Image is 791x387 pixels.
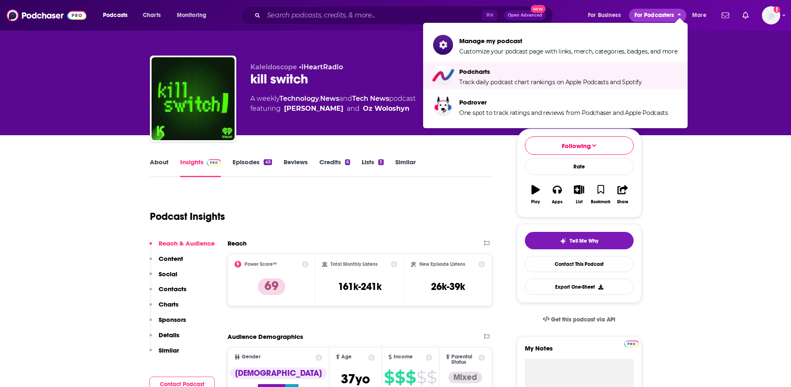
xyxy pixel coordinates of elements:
[459,68,642,75] span: Podcharts
[551,316,615,323] span: Get this podcast via API
[143,10,161,21] span: Charts
[432,68,454,83] img: podcharts.png
[762,6,780,24] span: Logged in as heidiv
[504,10,546,20] button: Open AdvancedNew
[525,256,634,272] a: Contact This Podcast
[531,5,546,13] span: New
[97,9,138,22] button: open menu
[250,63,297,71] span: Kaleidoscope
[250,94,416,114] div: A weekly podcast
[149,316,186,331] button: Sponsors
[363,104,409,114] a: Oz Woloshyn
[228,239,247,247] h2: Reach
[149,331,179,346] button: Details
[459,37,678,45] span: Manage my podcast
[406,371,416,384] span: $
[459,78,642,86] span: Track daily podcast chart rankings on Apple Podcasts and Spotify
[171,9,217,22] button: open menu
[250,104,416,114] span: featuring
[617,200,628,204] div: Share
[482,10,497,21] span: ⌘ K
[546,180,568,209] button: Apps
[284,158,308,177] a: Reviews
[150,158,169,177] a: About
[264,9,482,22] input: Search podcasts, credits, & more...
[435,97,452,113] img: podrover.png
[459,109,668,117] span: One spot to track ratings and reviews from Podchaser and Apple Podcasts
[345,159,350,165] div: 6
[508,13,542,17] span: Open Advanced
[347,104,360,114] span: and
[762,6,780,24] img: User Profile
[590,180,612,209] button: Bookmark
[249,6,561,25] div: Search podcasts, credits, & more...
[562,142,591,150] span: Following
[718,8,732,22] a: Show notifications dropdown
[341,371,370,387] span: 37 yo
[159,346,179,354] p: Similar
[384,371,394,384] span: $
[570,238,598,244] span: Tell Me Why
[149,270,177,285] button: Social
[149,239,215,255] button: Reach & Audience
[536,309,622,330] a: Get this podcast via API
[451,354,477,365] span: Parental Status
[159,300,179,308] p: Charts
[394,354,413,360] span: Income
[525,279,634,295] button: Export One-Sheet
[624,341,639,347] img: Podchaser Pro
[284,104,343,114] a: Karah Preiss
[233,158,272,177] a: Episodes45
[552,200,563,204] div: Apps
[692,10,706,21] span: More
[416,371,426,384] span: $
[634,10,674,21] span: For Podcasters
[152,57,235,140] img: kill switch
[459,98,668,106] span: Podrover
[159,285,186,293] p: Contacts
[103,10,127,21] span: Podcasts
[525,232,634,249] button: tell me why sparkleTell Me Why
[352,95,389,102] a: Tech News
[624,339,639,347] a: Pro website
[159,270,177,278] p: Social
[320,95,339,102] a: News
[150,210,225,223] h1: Podcast Insights
[362,158,383,177] a: Lists3
[264,159,272,165] div: 45
[419,261,465,267] h2: New Episode Listens
[762,6,780,24] button: Show profile menu
[341,354,352,360] span: Age
[149,346,179,362] button: Similar
[230,368,327,379] div: [DEMOGRAPHIC_DATA]
[149,285,186,300] button: Contacts
[149,255,183,270] button: Content
[582,9,631,22] button: open menu
[159,239,215,247] p: Reach & Audience
[378,159,383,165] div: 3
[560,238,566,244] img: tell me why sparkle
[525,136,634,155] button: Following
[228,333,303,341] h2: Audience Demographics
[525,180,546,209] button: Play
[448,372,482,383] div: Mixed
[207,159,221,166] img: Podchaser Pro
[686,9,717,22] button: open menu
[319,158,350,177] a: Credits6
[180,158,221,177] a: InsightsPodchaser Pro
[245,261,277,267] h2: Power Score™
[7,7,86,23] img: Podchaser - Follow, Share and Rate Podcasts
[331,261,377,267] h2: Total Monthly Listens
[739,8,752,22] a: Show notifications dropdown
[299,63,343,71] span: •
[137,9,166,22] a: Charts
[177,10,206,21] span: Monitoring
[459,48,678,55] span: Customize your podcast page with links, merch, categories, badges, and more
[149,300,179,316] button: Charts
[338,280,382,293] h3: 161k-241k
[774,6,780,13] svg: Add a profile image
[339,95,352,102] span: and
[427,371,436,384] span: $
